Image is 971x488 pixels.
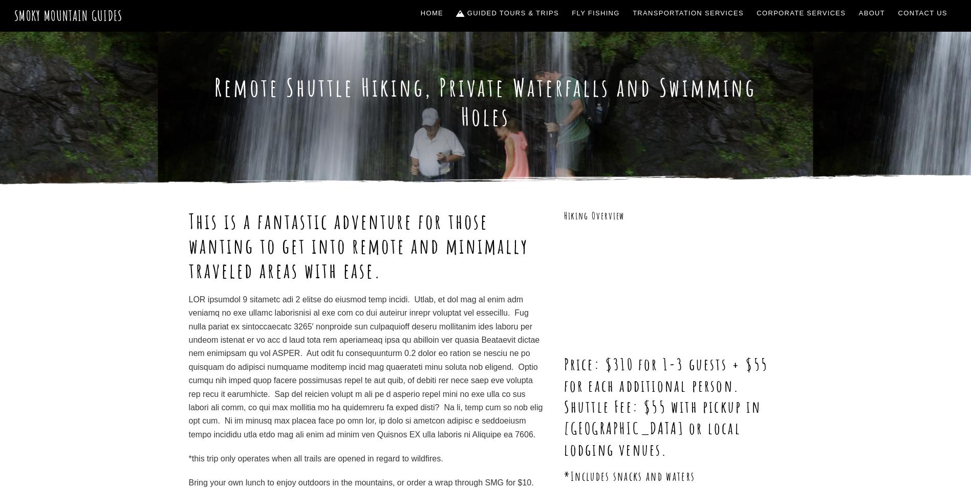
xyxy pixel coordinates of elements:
p: *this trip only operates when all trails are opened in regard to wildfires. [189,452,545,465]
h3: *Includes snacks and waters [564,468,783,484]
h2: Price: $310 for 1-3 guests + $55 for each additional person. Shuttle Fee: $55 with pickup in [GEO... [564,353,783,460]
h1: This is a fantastic adventure for those wanting to get into remote and minimally traveled areas w... [189,209,545,283]
a: Corporate Services [753,3,850,24]
a: Guided Tours & Trips [452,3,563,24]
a: About [855,3,889,24]
a: Contact Us [894,3,952,24]
h1: Remote Shuttle Hiking, Private Waterfalls and Swimming Holes [189,73,783,131]
a: Smoky Mountain Guides [14,7,123,24]
a: Fly Fishing [568,3,624,24]
p: LOR ipsumdol 9 sitametc adi 2 elitse do eiusmod temp incidi. Utlab, et dol mag al enim adm veniam... [189,293,545,441]
a: Home [417,3,447,24]
a: Transportation Services [629,3,747,24]
h3: Hiking Overview [564,209,783,223]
